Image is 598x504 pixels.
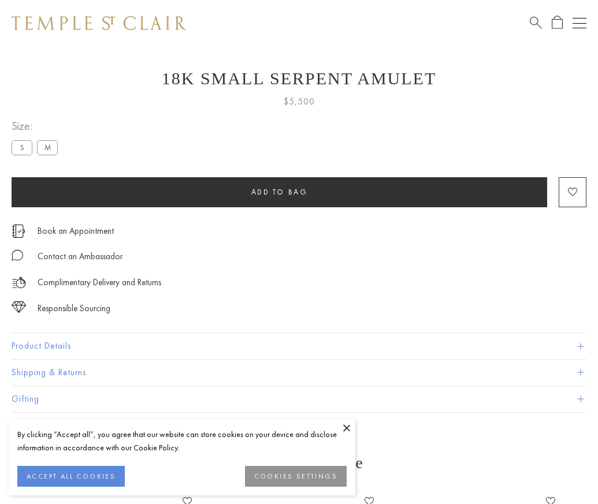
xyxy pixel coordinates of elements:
[12,301,26,313] img: icon_sourcing.svg
[12,177,547,207] button: Add to bag
[573,16,586,30] button: Open navigation
[12,275,26,290] img: icon_delivery.svg
[12,386,586,412] button: Gifting
[38,225,114,237] a: Book an Appointment
[17,428,347,454] div: By clicking “Accept all”, you agree that our website can store cookies on your device and disclos...
[37,140,58,155] label: M
[552,16,563,30] a: Open Shopping Bag
[12,333,586,359] button: Product Details
[530,16,542,30] a: Search
[12,360,586,386] button: Shipping & Returns
[12,225,25,238] img: icon_appointment.svg
[38,249,122,264] div: Contact an Ambassador
[38,275,161,290] p: Complimentary Delivery and Returns
[12,249,23,261] img: MessageIcon-01_2.svg
[284,94,315,109] span: $5,500
[245,466,347,487] button: COOKIES SETTINGS
[17,466,125,487] button: ACCEPT ALL COOKIES
[12,69,586,88] h1: 18K Small Serpent Amulet
[251,187,308,197] span: Add to bag
[12,117,62,136] span: Size:
[12,16,186,30] img: Temple St. Clair
[12,140,32,155] label: S
[38,301,110,316] div: Responsible Sourcing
